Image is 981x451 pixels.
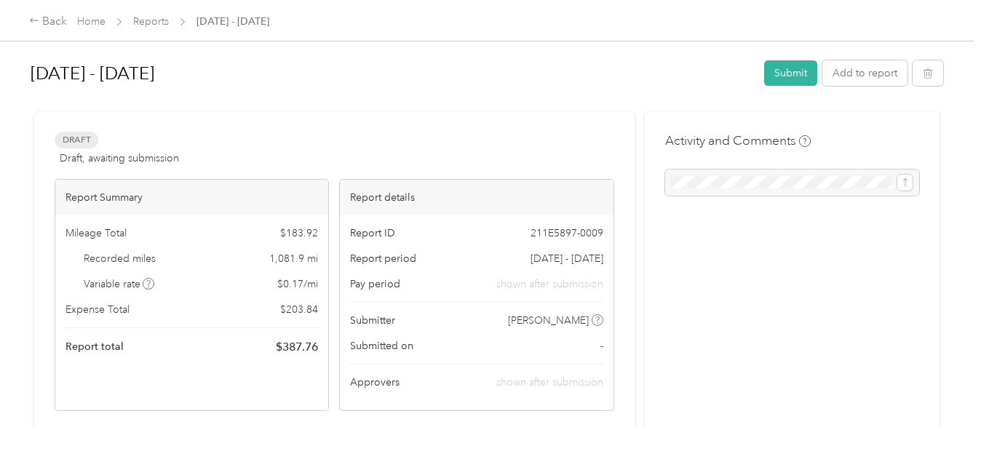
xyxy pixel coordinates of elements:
span: Variable rate [84,276,155,292]
h1: Aug 1 - 31, 2025 [31,56,754,91]
span: [DATE] - [DATE] [196,14,269,29]
span: Approvers [350,375,400,390]
span: Expense Total [65,302,130,317]
div: Report Summary [55,180,328,215]
span: $ 0.17 / mi [277,276,318,292]
div: Report details [340,180,613,215]
span: 1,081.9 mi [269,251,318,266]
span: Submitter [350,313,395,328]
span: Draft [55,132,98,148]
h4: Activity and Comments [665,132,811,150]
span: 211E5897-0009 [531,225,603,241]
a: Reports [133,15,169,28]
span: [DATE] - [DATE] [531,251,603,266]
span: [PERSON_NAME] [508,313,589,328]
span: $ 183.92 [280,225,318,241]
iframe: Everlance-gr Chat Button Frame [899,370,981,451]
span: Submitted on [350,338,413,354]
div: Back [29,13,67,31]
span: Mileage Total [65,225,127,241]
span: Recorded miles [84,251,156,266]
span: $ 203.84 [280,302,318,317]
span: Pay period [350,276,400,292]
button: Submit [764,60,817,86]
span: shown after submission [496,376,603,388]
span: $ 387.76 [276,338,318,356]
span: - [600,338,603,354]
span: Report ID [350,225,395,241]
span: Report total [65,339,124,354]
span: shown after submission [496,276,603,292]
span: Report period [350,251,416,266]
button: Add to report [822,60,907,86]
a: Home [77,15,106,28]
span: Draft, awaiting submission [60,151,179,166]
